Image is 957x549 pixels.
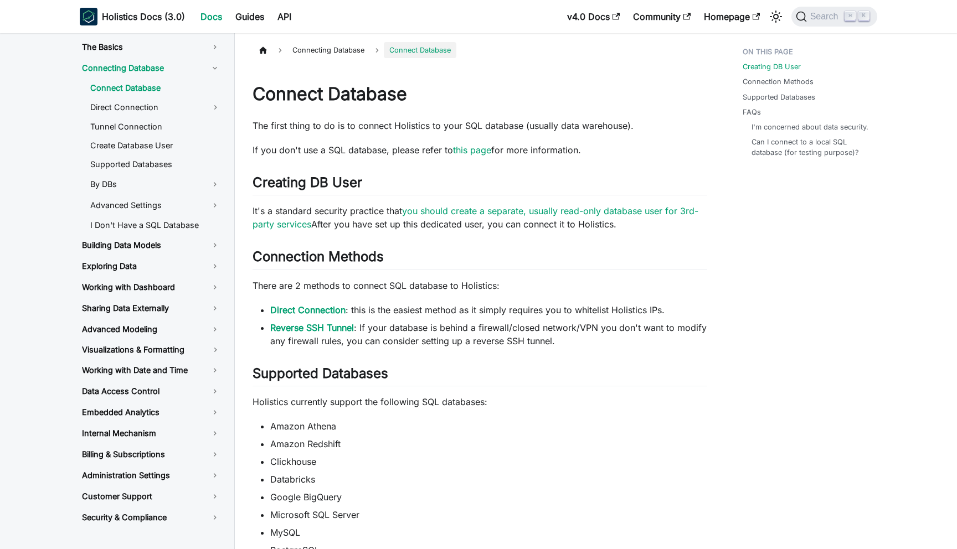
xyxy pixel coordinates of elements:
h2: Creating DB User [253,174,707,195]
a: Docs [194,8,229,25]
a: Community [626,8,697,25]
li: Clickhouse [270,455,707,468]
p: If you don't use a SQL database, please refer to for more information. [253,143,707,157]
li: MySQL [270,526,707,539]
a: Sharing Data Externally [73,299,229,318]
li: Microsoft SQL Server [270,508,707,521]
a: Home page [253,42,274,58]
h2: Connection Methods [253,248,707,270]
a: Homepage [697,8,766,25]
a: By DBs [81,175,229,194]
span: Connecting Database [287,42,370,58]
a: Guides [229,8,271,25]
li: Google BigQuery [270,490,707,504]
li: Amazon Redshift [270,437,707,450]
a: Can I connect to a local SQL database (for testing purpose)? [752,137,871,158]
a: Advanced Modeling [73,320,229,339]
a: The Basics [73,38,229,56]
kbd: ⌘ [845,11,856,21]
a: I Don't Have a SQL Database [81,217,229,234]
nav: Docs sidebar [69,33,235,549]
a: Connecting Database [73,59,229,77]
a: Direct Connection [270,304,346,315]
a: Advanced Settings [81,196,229,215]
li: : If your database is behind a firewall/closed network/VPN you don't want to modify any firewall ... [270,321,707,348]
a: API [271,8,298,25]
a: FAQs [743,107,761,117]
a: Working with Date and Time [73,361,229,380]
button: Toggle the collapsible sidebar category 'Visualizations & Formatting' [202,341,229,359]
a: you should create a separate, usually read-only database user for 3rd-party services [253,205,698,230]
a: HolisticsHolistics Docs (3.0) [80,8,185,25]
li: : this is the easiest method as it simply requires you to whitelist Holistics IPs. [270,303,707,317]
button: Toggle the collapsible sidebar category 'Direct Connection' [202,99,229,116]
a: Internal Mechanism [73,424,229,443]
a: Creating DB User [743,61,801,72]
p: Holistics currently support the following SQL databases: [253,395,707,408]
a: Exploring Data [73,257,229,276]
a: Visualizations & Formatting [73,341,202,359]
a: Data Access Control [73,382,229,401]
p: It's a standard security practice that After you have set up this dedicated user, you can connect... [253,204,707,231]
span: Search [807,12,845,22]
p: The first thing to do is to connect Holistics to your SQL database (usually data warehouse). [253,119,707,132]
a: Working with Dashboard [73,278,229,297]
a: Connection Methods [743,76,814,87]
a: Security & Compliance [73,508,229,527]
li: Databricks [270,473,707,486]
h1: Connect Database [253,83,707,105]
a: Customer Support [73,487,229,506]
li: Amazon Athena [270,419,707,433]
a: v4.0 Docs [560,8,626,25]
kbd: K [858,11,869,21]
a: Direct Connection [81,99,202,116]
a: Create Database User [81,137,229,154]
img: Holistics [80,8,97,25]
span: Connect Database [384,42,456,58]
a: Billing & Subscriptions [73,445,229,464]
a: Administration Settings [73,466,229,485]
a: I'm concerned about data security. [752,122,868,132]
a: Building Data Models [73,236,229,255]
b: Holistics Docs (3.0) [102,10,185,23]
p: There are 2 methods to connect SQL database to Holistics: [253,279,707,292]
button: Switch between dark and light mode (currently light mode) [767,8,785,25]
a: Supported Databases [743,92,815,102]
a: this page [453,144,491,156]
a: Reverse SSH Tunnel [270,322,354,333]
a: Tunnel Connection [81,118,229,135]
a: Embedded Analytics [73,403,229,422]
a: Connect Database [81,80,229,96]
h2: Supported Databases [253,365,707,386]
a: Supported Databases [81,156,229,173]
nav: Breadcrumbs [253,42,707,58]
button: Search [791,7,877,27]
